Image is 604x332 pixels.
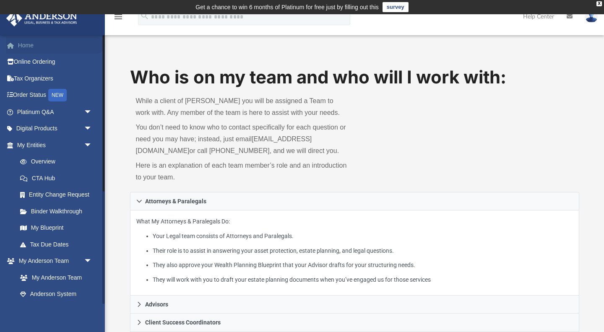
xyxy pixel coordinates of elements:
[145,301,168,307] span: Advisors
[130,65,579,90] h1: Who is on my team and who will I work with:
[113,16,123,22] a: menu
[4,10,80,26] img: Anderson Advisors Platinum Portal
[6,54,105,70] a: Online Ordering
[6,137,105,153] a: My Entitiesarrow_drop_down
[153,260,573,270] li: They also approve your Wealth Planning Blueprint that your Advisor drafts for your structuring ne...
[12,269,96,286] a: My Anderson Team
[130,210,579,296] div: Attorneys & Paralegals
[48,89,67,101] div: NEW
[153,231,573,241] li: Your Legal team consists of Attorneys and Paralegals.
[145,319,221,325] span: Client Success Coordinators
[383,2,409,12] a: survey
[6,120,105,137] a: Digital Productsarrow_drop_down
[12,203,105,220] a: Binder Walkthrough
[12,302,101,319] a: Client Referrals
[84,137,101,154] span: arrow_drop_down
[6,104,105,120] a: Platinum Q&Aarrow_drop_down
[596,1,602,6] div: close
[6,70,105,87] a: Tax Organizers
[153,246,573,256] li: Their role is to assist in answering your asset protection, estate planning, and legal questions.
[136,122,349,157] p: You don’t need to know who to contact specifically for each question or need you may have; instea...
[6,37,105,54] a: Home
[84,253,101,270] span: arrow_drop_down
[84,104,101,121] span: arrow_drop_down
[136,160,349,183] p: Here is an explanation of each team member’s role and an introduction to your team.
[12,220,101,236] a: My Blueprint
[6,87,105,104] a: Order StatusNEW
[145,198,206,204] span: Attorneys & Paralegals
[12,187,105,203] a: Entity Change Request
[12,170,105,187] a: CTA Hub
[140,11,149,21] i: search
[130,314,579,332] a: Client Success Coordinators
[84,120,101,137] span: arrow_drop_down
[153,275,573,285] li: They will work with you to draft your estate planning documents when you’ve engaged us for those ...
[12,286,101,303] a: Anderson System
[12,153,105,170] a: Overview
[130,192,579,210] a: Attorneys & Paralegals
[195,2,379,12] div: Get a chance to win 6 months of Platinum for free just by filling out this
[136,95,349,119] p: While a client of [PERSON_NAME] you will be assigned a Team to work with. Any member of the team ...
[12,236,105,253] a: Tax Due Dates
[585,10,598,23] img: User Pic
[136,216,573,285] p: What My Attorneys & Paralegals Do:
[130,296,579,314] a: Advisors
[6,253,101,270] a: My Anderson Teamarrow_drop_down
[113,12,123,22] i: menu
